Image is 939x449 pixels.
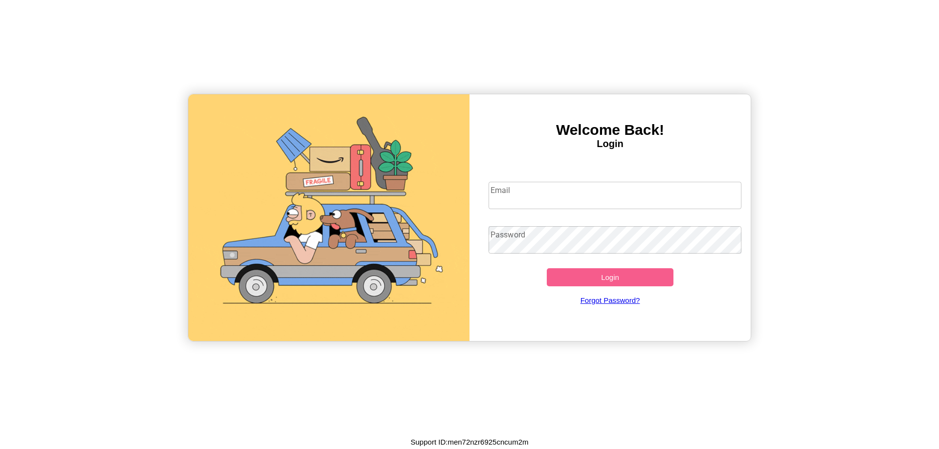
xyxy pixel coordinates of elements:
[547,268,673,286] button: Login
[188,94,469,341] img: gif
[469,122,751,138] h3: Welcome Back!
[484,286,737,314] a: Forgot Password?
[411,435,529,449] p: Support ID: men72nzr6925cncum2m
[469,138,751,150] h4: Login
